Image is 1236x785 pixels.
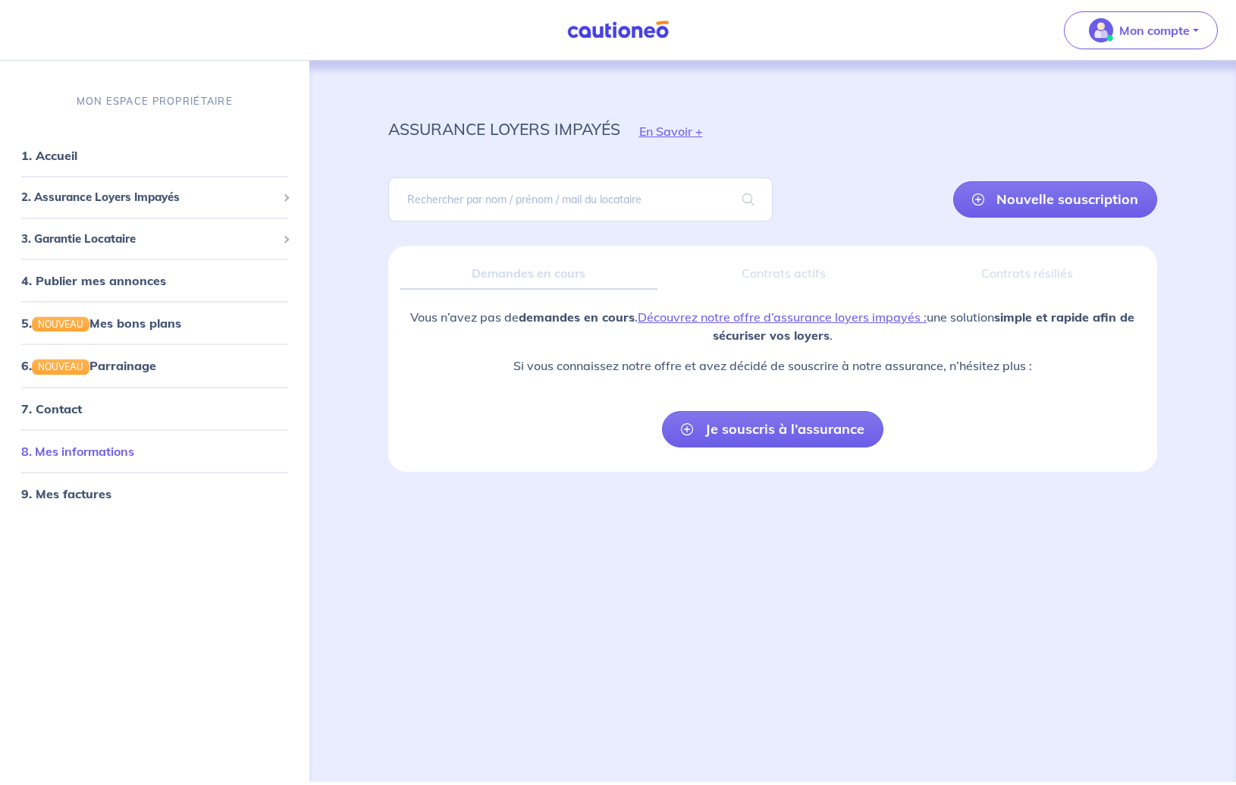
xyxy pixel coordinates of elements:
[953,181,1157,218] a: Nouvelle souscription
[21,148,77,163] a: 1. Accueil
[21,400,82,416] a: 7. Contact
[1064,11,1218,49] button: illu_account_valid_menu.svgMon compte
[620,109,722,153] button: En Savoir +
[21,316,181,331] a: 5.NOUVEAUMes bons plans
[6,393,303,423] div: 7. Contact
[21,189,277,206] span: 2. Assurance Loyers Impayés
[561,20,675,39] img: Cautioneo
[388,115,620,143] p: assurance loyers impayés
[21,443,134,458] a: 8. Mes informations
[21,230,277,247] span: 3. Garantie Locataire
[1089,18,1113,42] img: illu_account_valid_menu.svg
[6,265,303,296] div: 4. Publier mes annonces
[638,309,927,325] a: Découvrez notre offre d’assurance loyers impayés :
[724,178,773,221] span: search
[1119,21,1190,39] p: Mon compte
[6,435,303,466] div: 8. Mes informations
[6,308,303,338] div: 5.NOUVEAUMes bons plans
[662,411,883,447] a: Je souscris à l’assurance
[21,485,111,501] a: 9. Mes factures
[400,356,1146,375] p: Si vous connaissez notre offre et avez décidé de souscrire à notre assurance, n’hésitez plus :
[6,224,303,253] div: 3. Garantie Locataire
[519,309,635,325] strong: demandes en cours
[6,183,303,212] div: 2. Assurance Loyers Impayés
[6,478,303,508] div: 9. Mes factures
[77,94,233,108] p: MON ESPACE PROPRIÉTAIRE
[388,177,773,221] input: Rechercher par nom / prénom / mail du locataire
[21,273,166,288] a: 4. Publier mes annonces
[6,350,303,381] div: 6.NOUVEAUParrainage
[21,358,156,373] a: 6.NOUVEAUParrainage
[6,140,303,171] div: 1. Accueil
[400,308,1146,344] p: Vous n’avez pas de . une solution .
